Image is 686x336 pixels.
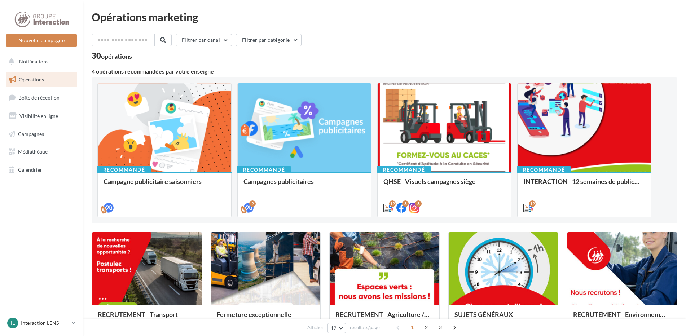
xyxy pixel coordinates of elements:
button: Filtrer par canal [176,34,232,46]
div: 2 [249,200,256,207]
div: 8 [402,200,409,207]
a: Boîte de réception [4,90,79,105]
div: 30 [92,52,132,60]
div: Fermeture exceptionnelle [217,311,315,325]
span: 3 [435,322,446,333]
span: 2 [421,322,432,333]
a: IL Interaction LENS [6,316,77,330]
p: Interaction LENS [21,319,69,327]
a: Opérations [4,72,79,87]
span: 12 [331,325,337,331]
button: Filtrer par catégorie [236,34,302,46]
div: 12 [529,200,536,207]
div: opérations [101,53,132,59]
div: Campagne publicitaire saisonniers [104,178,225,192]
span: Boîte de réception [18,94,60,101]
div: Campagnes publicitaires [243,178,365,192]
span: 1 [406,322,418,333]
div: INTERACTION - 12 semaines de publication [523,178,645,192]
span: résultats/page [350,324,380,331]
button: 12 [327,323,346,333]
button: Notifications [4,54,76,69]
div: QHSE - Visuels campagnes siège [383,178,505,192]
a: Calendrier [4,162,79,177]
a: Campagnes [4,127,79,142]
div: 4 opérations recommandées par votre enseigne [92,68,677,74]
a: Visibilité en ligne [4,109,79,124]
div: Recommandé [517,166,571,174]
div: Recommandé [237,166,291,174]
div: Recommandé [97,166,151,174]
div: SUJETS GÉNÉRAUX [454,311,553,318]
span: Campagnes [18,131,44,137]
span: Opérations [19,76,44,83]
div: RECRUTEMENT - Agriculture / Espaces verts [335,311,434,325]
div: Opérations marketing [92,12,677,22]
span: Médiathèque [18,149,48,155]
button: Nouvelle campagne [6,34,77,47]
span: IL [11,319,15,327]
a: Médiathèque [4,144,79,159]
div: 8 [415,200,422,207]
div: Recommandé [377,166,431,174]
span: Afficher [307,324,324,331]
div: RECRUTEMENT - Environnement [573,311,671,325]
span: Calendrier [18,167,42,173]
span: Visibilité en ligne [19,113,58,119]
span: Notifications [19,58,48,65]
div: RECRUTEMENT - Transport [98,311,196,325]
div: 12 [389,200,396,207]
